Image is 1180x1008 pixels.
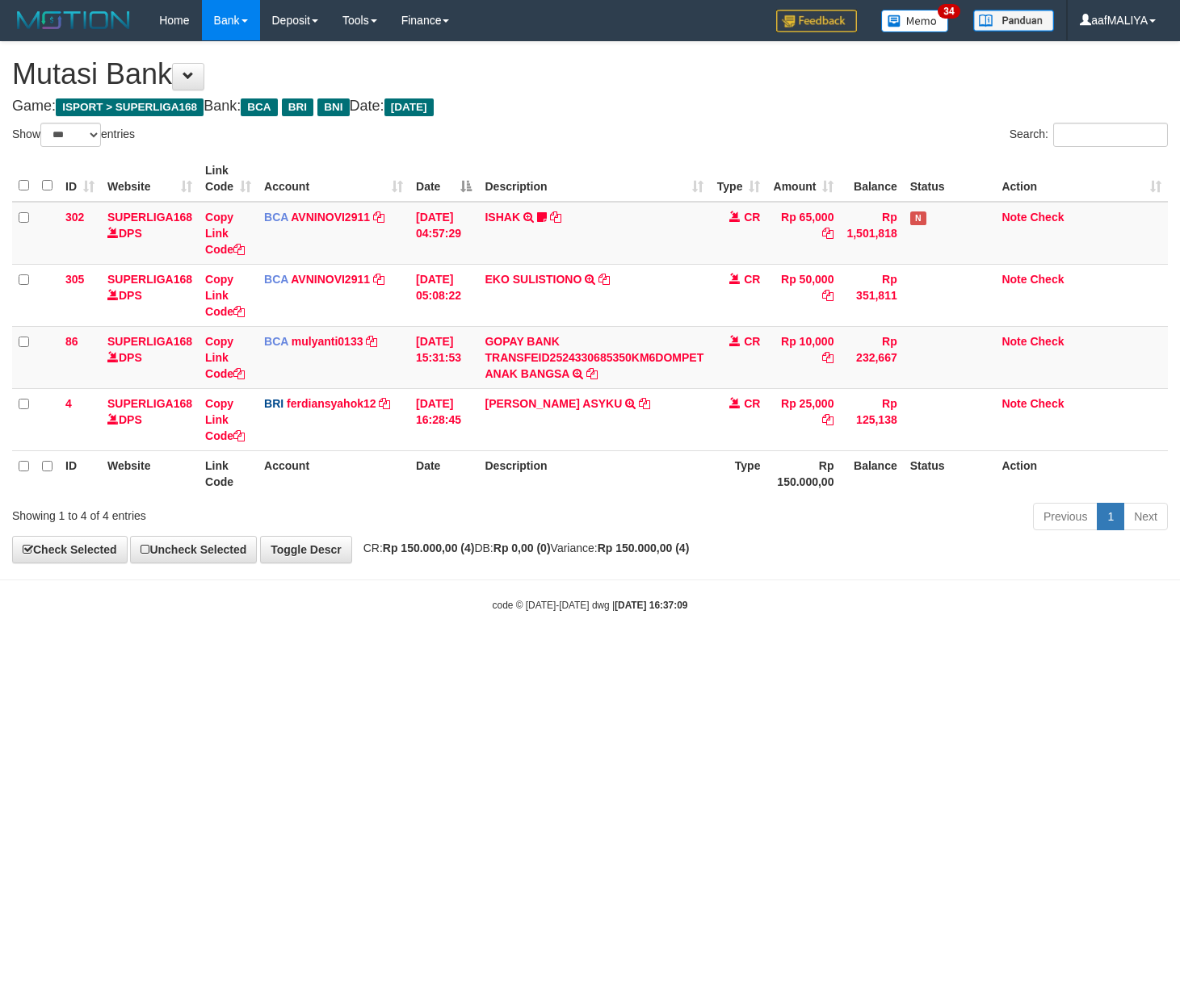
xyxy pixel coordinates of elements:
a: Copy EKO SULISTIONO to clipboard [598,273,610,286]
span: 305 [65,273,84,286]
a: Copy Link Code [205,397,245,442]
a: Check Selected [12,536,128,563]
th: ID [59,450,101,496]
td: Rp 50,000 [766,264,840,326]
a: Uncheck Selected [130,536,257,563]
th: Date: activate to sort column descending [409,156,478,202]
span: BRI [282,98,313,116]
td: Rp 351,811 [840,264,903,326]
a: Copy AVNINOVI2911 to clipboard [373,211,384,224]
img: panduan.png [973,10,1054,31]
a: Copy ISHAK to clipboard [550,211,561,224]
th: Status [904,156,996,202]
th: Link Code: activate to sort column ascending [199,156,258,202]
a: Copy Link Code [205,273,245,318]
td: DPS [101,326,199,388]
th: Action [995,450,1168,496]
a: Note [1002,273,1027,286]
td: [DATE] 15:31:53 [409,326,478,388]
a: mulyanti0133 [292,335,363,348]
img: Button%20Memo.svg [881,10,949,32]
strong: Rp 150.000,00 (4) [598,542,690,554]
th: Rp 150.000,00 [766,450,840,496]
th: Amount: activate to sort column ascending [766,156,840,202]
a: Copy Rp 65,000 to clipboard [822,227,834,240]
img: MOTION_logo.png [12,8,135,32]
td: [DATE] 16:28:45 [409,388,478,450]
a: Copy Rp 25,000 to clipboard [822,413,834,426]
th: Description: activate to sort column ascending [478,156,710,202]
td: Rp 232,667 [840,326,903,388]
th: Balance [840,156,903,202]
a: [PERSON_NAME] ASYKU [485,397,622,410]
a: AVNINOVI2911 [291,211,370,224]
td: Rp 1,501,818 [840,202,903,265]
th: Type: activate to sort column ascending [710,156,766,202]
span: BCA [241,98,277,116]
a: Note [1002,397,1027,410]
th: Description [478,450,710,496]
a: Copy Rp 50,000 to clipboard [822,289,834,302]
th: Type [710,450,766,496]
h4: Game: Bank: Date: [12,98,1168,115]
td: Rp 25,000 [766,388,840,450]
span: BRI [264,397,283,410]
a: Check [1030,211,1064,224]
span: BCA [264,273,288,286]
a: Copy ferdiansyahok12 to clipboard [379,397,390,410]
td: Rp 125,138 [840,388,903,450]
span: BCA [264,211,288,224]
a: Copy Link Code [205,335,245,380]
select: Showentries [40,123,101,147]
td: DPS [101,388,199,450]
th: Status [904,450,996,496]
td: [DATE] 05:08:22 [409,264,478,326]
a: SUPERLIGA168 [107,211,192,224]
strong: Rp 150.000,00 (4) [383,542,475,554]
td: DPS [101,264,199,326]
span: BNI [317,98,349,116]
a: Check [1030,397,1064,410]
a: Copy GOPAY BANK TRANSFEID2524330685350KM6DOMPET ANAK BANGSA to clipboard [586,367,598,380]
a: Copy Link Code [205,211,245,256]
span: CR [744,397,760,410]
span: BCA [264,335,288,348]
td: [DATE] 04:57:29 [409,202,478,265]
a: Copy mulyanti0133 to clipboard [366,335,377,348]
a: Note [1002,211,1027,224]
a: SUPERLIGA168 [107,273,192,286]
a: SUPERLIGA168 [107,335,192,348]
th: Balance [840,450,903,496]
a: SUPERLIGA168 [107,397,192,410]
h1: Mutasi Bank [12,58,1168,90]
label: Show entries [12,123,135,147]
span: Has Note [910,211,926,225]
a: GOPAY BANK TRANSFEID2524330685350KM6DOMPET ANAK BANGSA [485,335,703,380]
a: Copy AVNINOVI2911 to clipboard [373,273,384,286]
td: Rp 10,000 [766,326,840,388]
span: CR [744,273,760,286]
a: EKO SULISTIONO [485,273,582,286]
small: code © [DATE]-[DATE] dwg | [493,600,688,611]
a: Copy Rp 10,000 to clipboard [822,351,834,364]
a: Check [1030,273,1064,286]
a: ferdiansyahok12 [287,397,376,410]
td: Rp 65,000 [766,202,840,265]
img: Feedback.jpg [776,10,857,32]
strong: Rp 0,00 (0) [493,542,551,554]
th: Date [409,450,478,496]
th: Account: activate to sort column ascending [258,156,409,202]
span: ISPORT > SUPERLIGA168 [56,98,204,116]
a: Copy M RAFIQI ASYKU to clipboard [639,397,650,410]
td: DPS [101,202,199,265]
th: Link Code [199,450,258,496]
span: 302 [65,211,84,224]
span: [DATE] [384,98,434,116]
span: 4 [65,397,72,410]
a: Previous [1033,503,1098,530]
span: CR: DB: Variance: [355,542,690,554]
th: ID: activate to sort column ascending [59,156,101,202]
th: Website [101,450,199,496]
th: Account [258,450,409,496]
input: Search: [1053,123,1168,147]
